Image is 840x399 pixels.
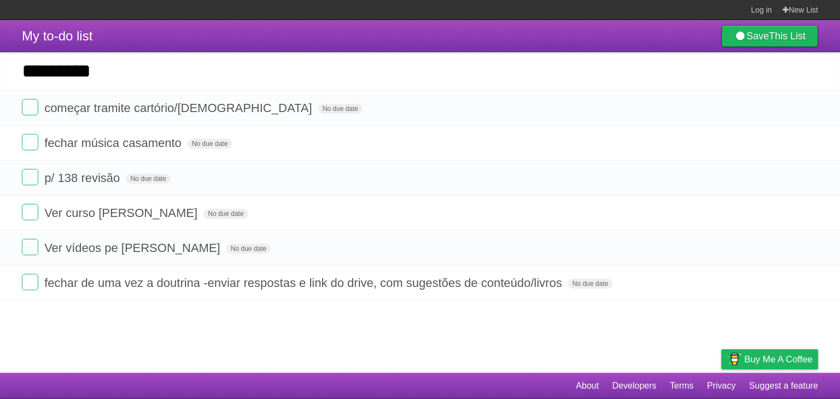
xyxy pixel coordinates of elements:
label: Done [22,134,38,150]
span: começar tramite cartório/[DEMOGRAPHIC_DATA] [44,101,314,115]
label: Done [22,204,38,220]
span: No due date [126,174,170,184]
span: No due date [188,139,232,149]
label: Done [22,274,38,290]
a: Privacy [707,375,736,396]
img: Buy me a coffee [727,350,742,368]
b: This List [769,31,806,42]
span: My to-do list [22,28,92,43]
span: fechar música casamento [44,136,184,150]
label: Done [22,99,38,115]
span: p/ 138 revisão [44,171,122,185]
span: No due date [203,209,248,219]
span: Ver curso [PERSON_NAME] [44,206,200,220]
span: fechar de uma vez a doutrina -enviar respostas e link do drive, com sugestões de conteúdo/livros [44,276,565,290]
label: Done [22,239,38,255]
span: Buy me a coffee [744,350,813,369]
span: Ver vídeos pe [PERSON_NAME] [44,241,223,255]
a: Suggest a feature [749,375,818,396]
label: Done [22,169,38,185]
a: Buy me a coffee [721,349,818,369]
a: SaveThis List [721,25,818,47]
a: Terms [670,375,694,396]
span: No due date [226,244,271,254]
a: About [576,375,599,396]
span: No due date [568,279,612,289]
a: Developers [612,375,656,396]
span: No due date [318,104,363,114]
